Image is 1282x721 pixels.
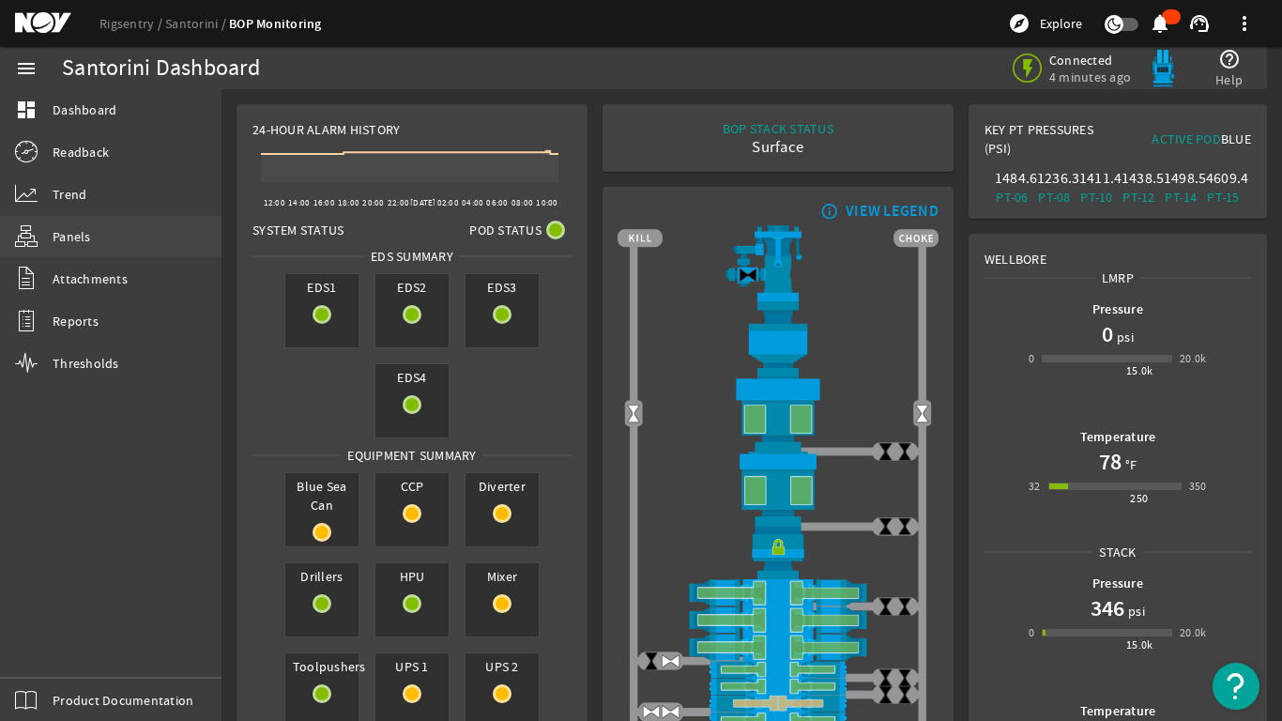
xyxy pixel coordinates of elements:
[1029,623,1034,642] div: 0
[229,15,322,33] a: BOP Monitoring
[285,473,359,518] span: Blue Sea Can
[1164,169,1198,188] div: 1498.5
[1113,328,1134,346] span: psi
[618,452,939,526] img: LowerAnnularOpen.png
[1164,188,1198,207] div: PT-14
[410,197,436,208] text: [DATE]
[62,59,260,78] div: Santorini Dashboard
[388,197,409,208] text: 22:00
[846,202,939,221] div: VIEW LEGEND
[618,527,939,579] img: RiserConnectorLock.png
[1180,349,1207,368] div: 20.0k
[285,274,359,300] span: EDS1
[1099,447,1122,477] h1: 78
[1180,623,1207,642] div: 20.0k
[1130,489,1148,508] div: 250
[1122,169,1156,188] div: 1438.5
[465,563,539,590] span: Mixer
[876,517,895,537] img: ValveClose.png
[462,197,483,208] text: 04:00
[1221,130,1251,147] span: Blue
[817,204,839,219] mat-icon: info_outline
[53,227,91,246] span: Panels
[1215,70,1243,89] span: Help
[362,197,384,208] text: 20:00
[1152,130,1221,147] span: Active Pod
[618,225,939,301] img: RiserAdapter.png
[285,653,359,680] span: Toolpushers
[465,653,539,680] span: UPS 2
[469,221,542,239] span: Pod Status
[1080,702,1156,720] b: Temperature
[1037,169,1072,188] div: 1236.3
[642,652,662,671] img: ValveClose.png
[1092,575,1143,592] b: Pressure
[15,57,38,80] mat-icon: menu
[1079,188,1114,207] div: PT-10
[876,685,895,705] img: ValveClose.png
[661,652,680,671] img: ValveOpen.png
[53,100,116,119] span: Dashboard
[53,691,193,710] span: Product Documentation
[1049,69,1131,85] span: 4 minutes ago
[15,99,38,121] mat-icon: dashboard
[876,668,895,688] img: ValveClose.png
[1126,361,1153,380] div: 15.0k
[437,197,459,208] text: 02:00
[465,274,539,300] span: EDS3
[1000,8,1090,38] button: Explore
[511,197,533,208] text: 08:00
[1149,12,1171,35] mat-icon: notifications
[375,473,449,499] span: CCP
[375,274,449,300] span: EDS2
[618,661,939,678] img: PipeRamOpen.png
[364,247,460,266] span: EDS SUMMARY
[895,517,915,537] img: ValveClose.png
[1091,593,1124,623] h1: 346
[995,169,1030,188] div: 1484.6
[895,442,915,462] img: ValveClose.png
[1029,349,1034,368] div: 0
[1188,12,1211,35] mat-icon: support_agent
[1122,455,1137,474] span: °F
[723,138,833,157] div: Surface
[1189,477,1207,496] div: 350
[876,442,895,462] img: ValveClose.png
[618,678,939,695] img: PipeRamOpen.png
[984,120,1118,165] div: Key PT Pressures (PSI)
[1213,663,1259,710] button: Open Resource Center
[288,197,310,208] text: 14:00
[723,119,833,138] div: BOP STACK STATUS
[1122,188,1156,207] div: PT-12
[53,354,119,373] span: Thresholds
[465,473,539,499] span: Diverter
[618,301,939,376] img: FlexJoint.png
[1126,636,1153,654] div: 15.0k
[1102,319,1113,349] h1: 0
[99,15,165,32] a: Rigsentry
[1008,12,1030,35] mat-icon: explore
[1040,14,1082,33] span: Explore
[536,197,557,208] text: 10:00
[1092,543,1142,561] span: Stack
[53,312,99,330] span: Reports
[895,597,915,617] img: ValveClose.png
[624,404,644,423] img: Valve2Open.png
[1222,1,1267,46] button: more_vert
[252,221,343,239] span: System Status
[969,235,1266,268] div: Wellbore
[375,364,449,391] span: EDS4
[252,120,400,139] span: 24-Hour Alarm History
[1037,188,1072,207] div: PT-08
[1079,169,1114,188] div: 1411.4
[1095,268,1140,287] span: LMRP
[1049,52,1131,69] span: Connected
[876,597,895,617] img: ValveClose.png
[895,668,915,688] img: ValveClose.png
[1206,169,1241,188] div: 4609.4
[1124,602,1145,621] span: psi
[1080,428,1156,446] b: Temperature
[53,143,109,161] span: Readback
[53,269,128,288] span: Attachments
[739,265,758,284] img: Valve2Close.png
